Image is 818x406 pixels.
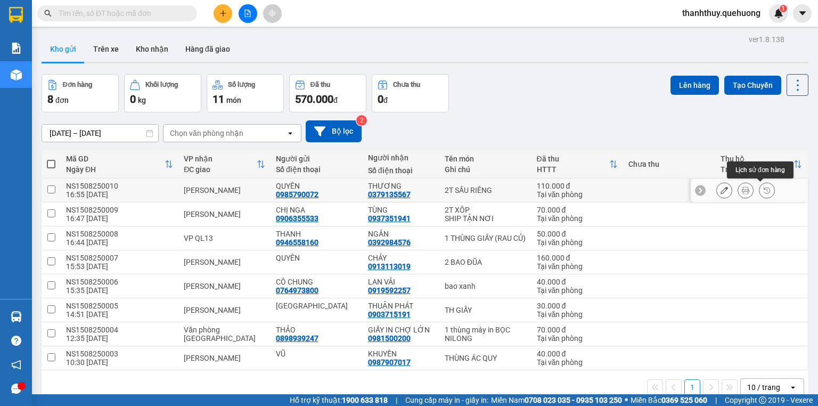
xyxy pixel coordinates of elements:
div: Số điện thoại [276,165,357,174]
span: Miền Nam [491,394,622,406]
span: đơn [55,96,69,104]
img: logo-vxr [9,7,23,23]
div: NS1508250006 [66,278,173,286]
div: 70.000 đ [537,206,618,214]
button: Kho gửi [42,36,85,62]
div: NS1508250005 [66,302,173,310]
div: 0987907017 [368,358,411,367]
div: 0919592257 [368,286,411,295]
div: Tại văn phòng [537,190,618,199]
button: Đơn hàng8đơn [42,74,119,112]
div: Đã thu [537,155,610,163]
div: 2 BAO ĐŨA [445,258,526,266]
button: aim [263,4,282,23]
div: 10:30 [DATE] [66,358,173,367]
div: Người gửi [276,155,357,163]
b: Biên nhận gởi hàng hóa [69,15,102,102]
sup: 2 [356,115,367,126]
span: notification [11,360,21,370]
div: 15:53 [DATE] [66,262,173,271]
div: CHỊ NGA [276,206,357,214]
span: caret-down [798,9,807,18]
div: 0898939247 [276,334,318,343]
div: Khối lượng [145,81,178,88]
span: search [44,10,52,17]
div: Mã GD [66,155,165,163]
div: 0981500200 [368,334,411,343]
strong: 0708 023 035 - 0935 103 250 [525,396,622,404]
span: 0 [378,93,383,105]
div: 110.000 đ [537,182,618,190]
div: Tại văn phòng [537,214,618,223]
div: [PERSON_NAME] [184,210,265,218]
span: đ [383,96,388,104]
span: Hỗ trợ kỹ thuật: [290,394,388,406]
span: 11 [212,93,224,105]
span: 0 [130,93,136,105]
div: Trạng thái [721,165,794,174]
span: aim [268,10,276,17]
b: An Anh Limousine [13,69,59,119]
div: Ghi chú [445,165,526,174]
button: Đã thu570.000đ [289,74,366,112]
button: Kho nhận [127,36,177,62]
svg: open [286,129,295,137]
div: Đơn hàng [63,81,92,88]
button: Chưa thu0đ [372,74,449,112]
div: ĐC giao [184,165,257,174]
div: VP QL13 [184,234,265,242]
div: Tại văn phòng [537,286,618,295]
button: 1 [684,379,700,395]
div: [PERSON_NAME] [184,186,265,194]
div: NS1508250003 [66,350,173,358]
div: 0379135567 [368,190,411,199]
button: caret-down [793,4,812,23]
div: NGÂN [368,230,434,238]
span: question-circle [11,336,21,346]
div: GIẤY IN CHỢ LỚN [368,326,434,334]
div: THÙNG ÁC QUY [445,354,526,362]
div: Người nhận [368,153,434,162]
strong: 1900 633 818 [342,396,388,404]
button: file-add [239,4,257,23]
div: Thu hộ [721,155,794,163]
span: plus [219,10,227,17]
div: Tại văn phòng [537,238,618,247]
div: Chưa thu [393,81,420,88]
div: 0946558160 [276,238,318,247]
div: 16:44 [DATE] [66,238,173,247]
div: [PERSON_NAME] [184,258,265,266]
span: ⚪️ [625,398,628,402]
span: 8 [47,93,53,105]
div: [PERSON_NAME] [184,354,265,362]
div: Số lượng [228,81,255,88]
div: 12:35 [DATE] [66,334,173,343]
div: 16:55 [DATE] [66,190,173,199]
div: Số điện thoại [368,166,434,175]
div: 2T XÔP [445,206,526,214]
div: Lịch sử đơn hàng [727,161,794,178]
div: Sửa đơn hàng [716,182,732,198]
div: KHUYẾN [368,350,434,358]
span: Miền Bắc [631,394,707,406]
div: 50.000 đ [537,230,618,238]
img: warehouse-icon [11,311,22,322]
div: 0903715191 [368,310,411,319]
div: Văn phòng [GEOGRAPHIC_DATA] [184,326,265,343]
div: Đã thu [310,81,330,88]
button: Bộ lọc [306,120,362,142]
img: warehouse-icon [11,69,22,80]
button: Tạo Chuyến [724,76,781,95]
span: món [226,96,241,104]
th: Toggle SortBy [715,150,807,178]
span: đ [333,96,338,104]
div: 0937351941 [368,214,411,223]
div: HÀ PHƯỜNG [276,302,357,310]
strong: 0369 525 060 [661,396,707,404]
button: plus [214,4,232,23]
img: icon-new-feature [774,9,783,18]
div: NS1508250008 [66,230,173,238]
svg: open [789,383,797,392]
div: NS1508250010 [66,182,173,190]
button: Số lượng11món [207,74,284,112]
